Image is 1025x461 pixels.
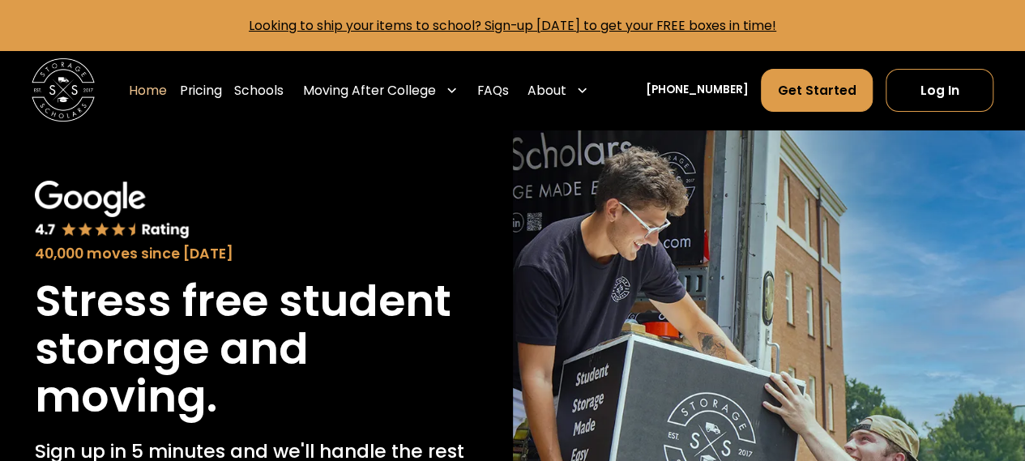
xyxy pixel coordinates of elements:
[249,17,776,34] a: Looking to ship your items to school? Sign-up [DATE] to get your FREE boxes in time!
[35,181,190,240] img: Google 4.7 star rating
[35,243,478,264] div: 40,000 moves since [DATE]
[477,68,509,113] a: FAQs
[234,68,284,113] a: Schools
[32,58,95,122] img: Storage Scholars main logo
[297,68,464,113] div: Moving After College
[521,68,595,113] div: About
[886,69,993,112] a: Log In
[303,81,436,100] div: Moving After College
[35,277,478,420] h1: Stress free student storage and moving.
[527,81,566,100] div: About
[761,69,873,112] a: Get Started
[129,68,167,113] a: Home
[646,82,749,99] a: [PHONE_NUMBER]
[180,68,222,113] a: Pricing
